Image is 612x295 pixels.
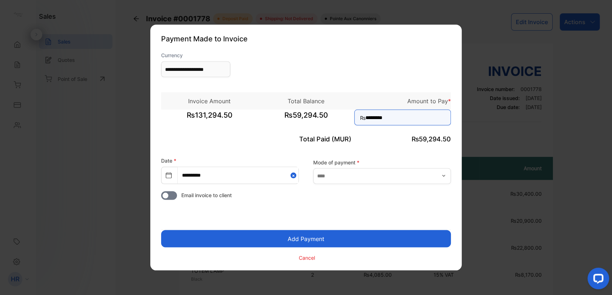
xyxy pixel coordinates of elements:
[412,135,451,143] span: ₨59,294.50
[313,158,451,166] label: Mode of payment
[161,33,451,44] p: Payment Made to Invoice
[258,134,354,144] p: Total Paid (MUR)
[582,265,612,295] iframe: LiveChat chat widget
[161,51,230,59] label: Currency
[161,110,258,128] span: ₨131,294.50
[161,230,451,248] button: Add Payment
[161,158,176,164] label: Date
[258,97,354,105] p: Total Balance
[360,114,366,122] span: ₨
[291,167,298,183] button: Close
[299,254,315,261] p: Cancel
[258,110,354,128] span: ₨59,294.50
[354,97,451,105] p: Amount to Pay
[161,97,258,105] p: Invoice Amount
[181,191,232,199] span: Email invoice to client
